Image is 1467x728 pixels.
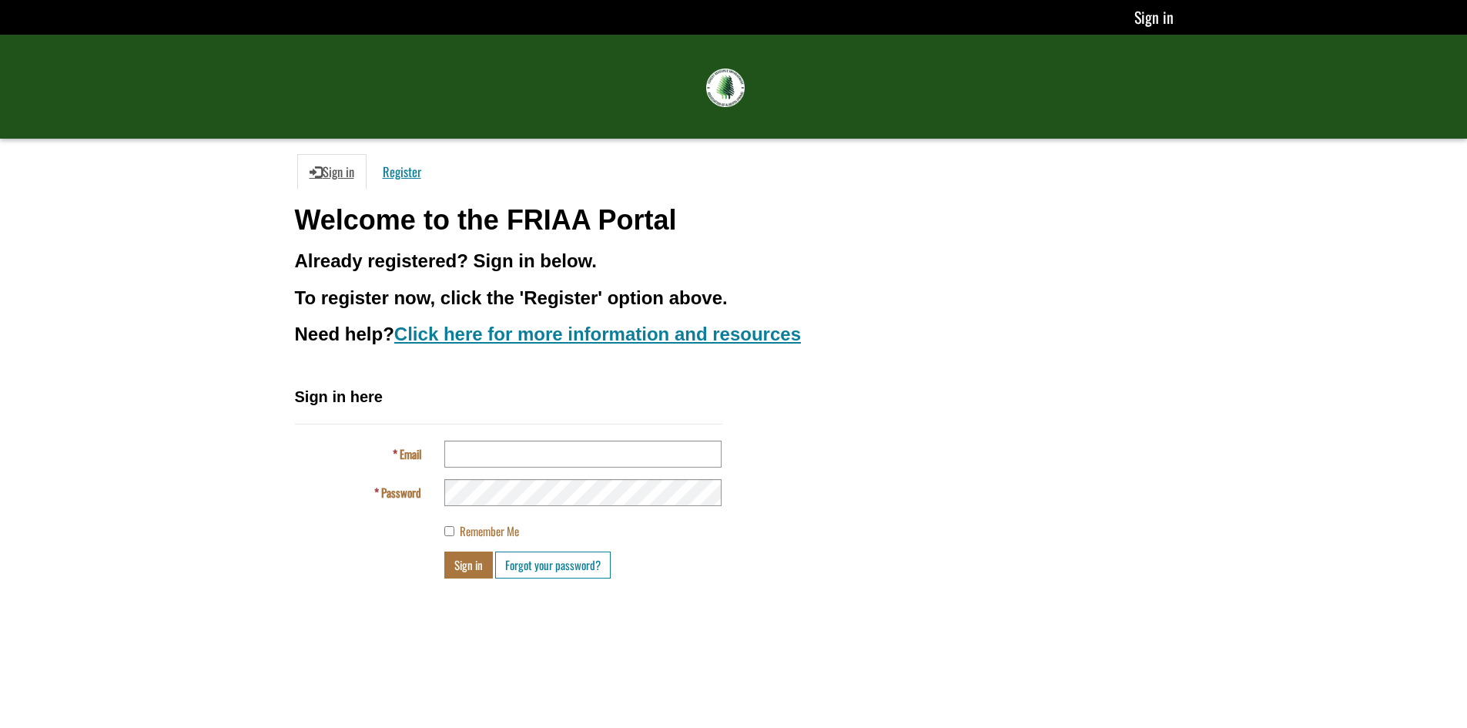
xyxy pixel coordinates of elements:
span: Password [381,484,421,501]
a: Click here for more information and resources [394,324,801,344]
input: Remember Me [444,526,454,536]
span: Email [400,445,421,462]
img: FRIAA Submissions Portal [706,69,745,107]
span: Sign in here [295,388,383,405]
h1: Welcome to the FRIAA Portal [295,205,1173,236]
h3: Already registered? Sign in below. [295,251,1173,271]
a: Sign in [297,154,367,190]
h3: To register now, click the 'Register' option above. [295,288,1173,308]
button: Sign in [444,552,493,579]
a: Sign in [1134,5,1174,29]
a: Forgot your password? [495,552,611,579]
span: Remember Me [460,522,519,539]
a: Register [370,154,434,190]
h3: Need help? [295,324,1173,344]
